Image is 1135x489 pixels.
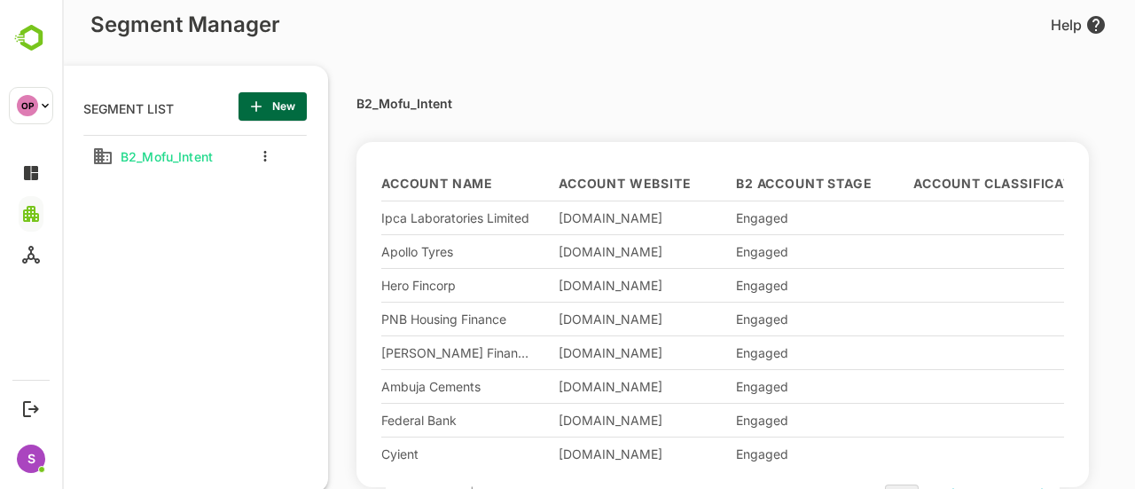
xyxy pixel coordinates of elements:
[17,445,45,473] div: S
[319,278,468,293] div: Hero Fincorp
[497,345,646,360] div: [DOMAIN_NAME]
[989,14,1045,35] div: Help
[674,278,823,293] div: Engaged
[319,312,468,327] div: PNB Housing Finance
[674,446,823,461] div: Engaged
[319,210,468,225] div: Ipca Laboratories Limited
[51,149,151,164] span: B2_Mofu_Intent
[674,379,823,394] div: Engaged
[497,278,646,293] div: [DOMAIN_NAME]
[497,210,646,225] div: [DOMAIN_NAME]
[497,379,646,394] div: [DOMAIN_NAME]
[497,178,630,189] span: Account Website
[319,413,468,428] div: Federal Bank
[319,178,431,189] span: Account Name
[199,148,207,164] button: more actions
[319,244,468,259] div: Apollo Tyres
[17,95,38,116] div: OP
[191,95,231,118] span: New
[319,379,468,394] div: Ambuja Cements
[674,244,823,259] div: Engaged
[9,21,54,55] img: BambooboxLogoMark.f1c84d78b4c51b1a7b5f700c9845e183.svg
[674,210,823,225] div: Engaged
[497,244,646,259] div: [DOMAIN_NAME]
[674,345,823,360] div: Engaged
[674,312,823,327] div: Engaged
[319,345,468,360] div: [PERSON_NAME] Finance Bank
[674,178,810,189] span: B2 Account Stage
[497,413,646,428] div: [DOMAIN_NAME]
[319,446,468,461] div: Cyient
[19,397,43,421] button: Logout
[497,446,646,461] div: [DOMAIN_NAME]
[176,92,245,121] button: New
[21,92,112,121] p: SEGMENT LIST
[674,413,823,428] div: Engaged
[851,178,1029,189] span: Account Classification
[294,98,390,110] p: B2_Mofu_Intent
[497,312,646,327] div: [DOMAIN_NAME]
